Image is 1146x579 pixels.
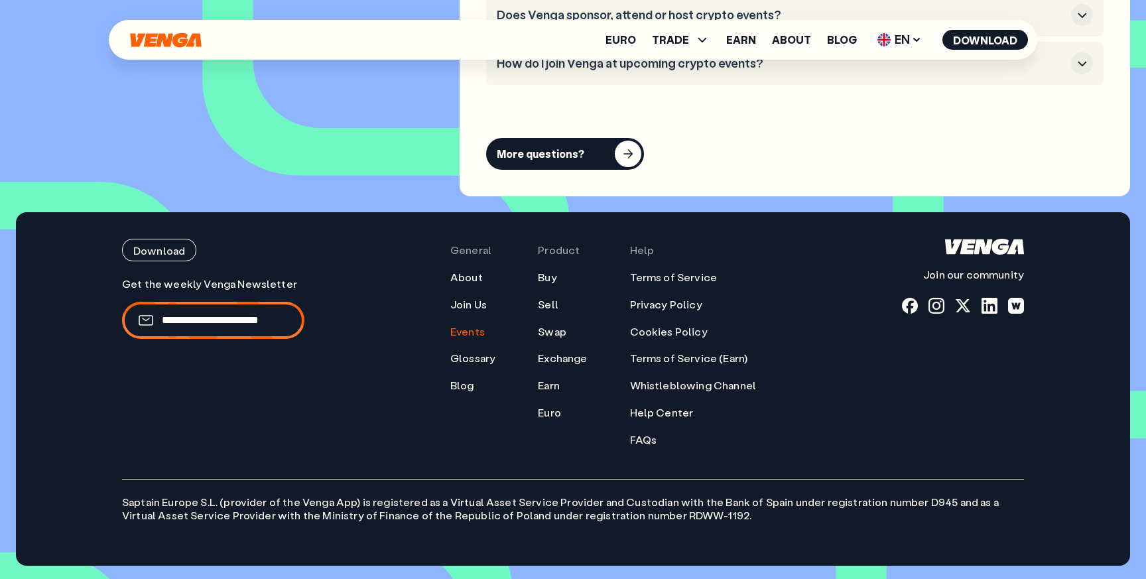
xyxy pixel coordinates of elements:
[122,479,1024,523] p: Saptain Europe S.L. (provider of the Venga App) is registered as a Virtual Asset Service Provider...
[652,32,710,48] span: TRADE
[827,34,857,45] a: Blog
[129,32,203,48] svg: Home
[772,34,811,45] a: About
[630,243,655,257] span: Help
[955,298,971,314] a: x
[630,271,718,285] a: Terms of Service
[538,352,587,365] a: Exchange
[450,352,495,365] a: Glossary
[902,298,918,314] a: fb
[982,298,997,314] a: linkedin
[726,34,756,45] a: Earn
[1008,298,1024,314] a: warpcast
[538,298,558,312] a: Sell
[928,298,944,314] a: instagram
[630,325,708,339] a: Cookies Policy
[450,271,483,285] a: About
[450,243,491,257] span: General
[450,325,485,339] a: Events
[538,271,556,285] a: Buy
[486,138,644,170] button: More questions?
[497,147,584,161] div: More questions?
[497,52,1093,74] button: How do I join Venga at upcoming crypto events?
[630,406,694,420] a: Help Center
[538,325,566,339] a: Swap
[873,29,926,50] span: EN
[538,406,561,420] a: Euro
[630,352,748,365] a: Terms of Service (Earn)
[630,298,702,312] a: Privacy Policy
[450,298,487,312] a: Join Us
[630,433,657,447] a: FAQs
[122,239,304,261] a: Download
[902,268,1024,282] p: Join our community
[122,239,196,261] button: Download
[945,239,1024,255] svg: Home
[538,379,560,393] a: Earn
[538,243,580,257] span: Product
[122,277,304,291] p: Get the weekly Venga Newsletter
[605,34,636,45] a: Euro
[497,8,1066,23] h3: Does Venga sponsor, attend or host crypto events?
[942,30,1028,50] button: Download
[497,56,1066,71] h3: How do I join Venga at upcoming crypto events?
[630,379,757,393] a: Whistleblowing Channel
[652,34,689,45] span: TRADE
[497,4,1093,26] button: Does Venga sponsor, attend or host crypto events?
[450,379,474,393] a: Blog
[877,33,891,46] img: flag-uk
